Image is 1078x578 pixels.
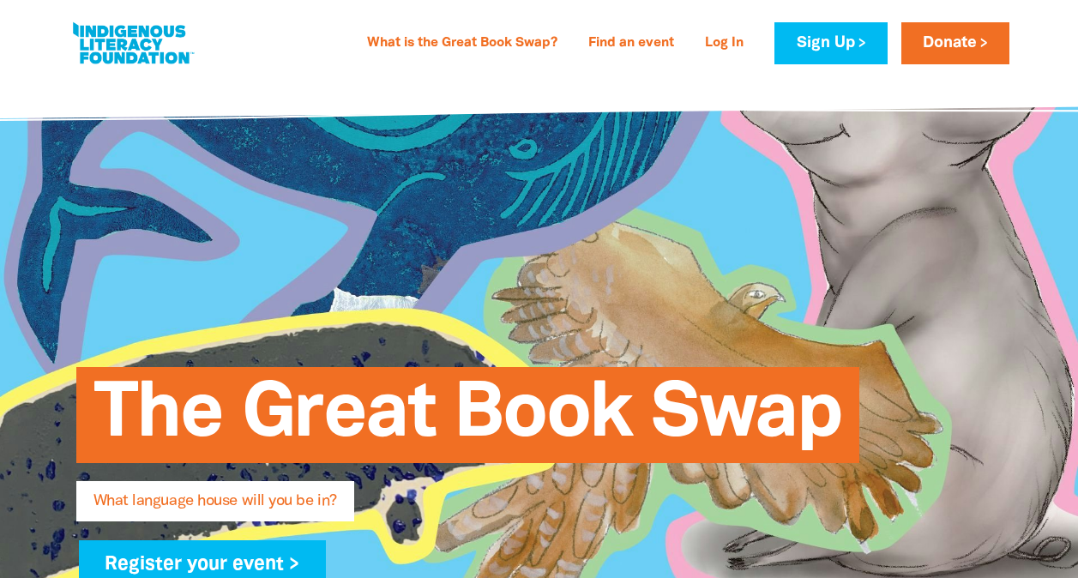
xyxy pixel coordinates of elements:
a: What is the Great Book Swap? [357,30,568,57]
a: Sign Up [774,22,887,64]
a: Find an event [578,30,684,57]
a: Log In [695,30,754,57]
span: The Great Book Swap [93,380,842,463]
span: What language house will you be in? [93,494,337,521]
a: Donate [901,22,1009,64]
